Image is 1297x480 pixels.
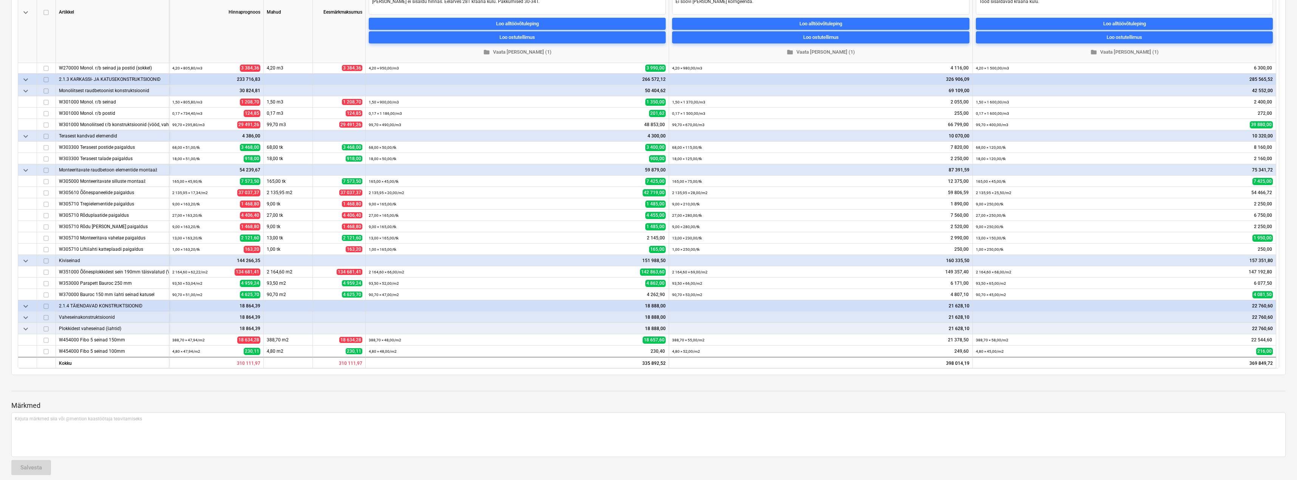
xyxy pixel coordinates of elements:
small: 99,70 × 490,00 / m3 [369,123,401,127]
small: 13,00 × 230,00 / tk [672,236,702,240]
div: Terasest kandvad elemendid [59,130,166,141]
small: 9,00 × 163,20 / tk [172,225,200,229]
small: 90,70 × 47,00 / m2 [369,293,399,297]
small: 4,20 × 950,00 / m3 [369,66,399,70]
span: 2 250,00 [950,156,969,162]
div: 4,20 m3 [264,62,313,74]
small: 68,00 × 50,00 / tk [369,145,396,150]
div: 388,70 m2 [264,334,313,346]
small: 0,17 × 1 500,00 / m3 [672,111,705,116]
div: 99,70 m3 [264,119,313,130]
span: 37 037,37 [237,189,260,196]
span: 4 807,10 [950,292,969,298]
span: 2 400,00 [1253,99,1273,105]
div: 59 879,00 [369,164,666,176]
div: 21 628,10 [672,300,969,312]
small: 4,80 × 47,94 / m2 [172,349,200,353]
span: 4 262,90 [646,292,666,298]
span: 134 681,41 [337,269,362,275]
span: 1 208,70 [240,99,260,106]
div: Loo ostutellimus [803,33,839,42]
button: Vaata [PERSON_NAME] (1) [369,46,666,58]
small: 388,70 × 48,00 / m2 [369,338,401,342]
div: 144 266,35 [172,255,260,266]
small: 1,50 × 1 370,00 / m3 [672,100,705,104]
div: 1,50 m3 [264,96,313,108]
span: 18 634,28 [339,337,362,343]
span: 230,11 [244,348,260,355]
small: 4,80 × 45,00 / m2 [976,349,1004,353]
small: 4,20 × 805,80 / m3 [172,66,203,70]
small: 99,70 × 670,00 / m3 [672,123,705,127]
div: 13,00 tk [264,232,313,244]
span: 134 681,41 [235,269,260,276]
small: 1,00 × 163,20 / tk [172,247,200,252]
span: 4 116,00 [950,65,969,71]
div: 18 864,39 [172,312,260,323]
small: 165,00 × 75,00 / tk [672,179,702,184]
div: Loo ostutellimus [1107,33,1142,42]
span: 29 491,26 [237,121,260,128]
small: 4,20 × 1 500,00 / m3 [976,66,1009,70]
span: folder [483,49,490,56]
span: 2 121,60 [342,235,362,241]
div: 398 014,19 [669,357,973,368]
div: W305710 Trepielementide paigaldus [59,198,166,209]
small: 0,17 × 734,40 / m3 [172,111,203,116]
small: 2 135,95 × 20,00 / m2 [369,191,404,195]
button: Loo ostutellimus [369,31,666,43]
small: 27,00 × 165,00 / tk [369,213,399,218]
div: 2 164,60 m2 [264,266,313,278]
span: Vaata [PERSON_NAME] (1) [675,48,966,57]
span: 272,00 [1257,110,1273,117]
small: 2 164,60 × 68,00 / m2 [976,270,1011,274]
div: 266 572,12 [369,74,666,85]
div: W305710 Monteeritava vahelae paigaldus [59,232,166,243]
span: 230,40 [650,348,666,355]
span: 249,60 [954,348,969,355]
span: 7 560,00 [950,212,969,219]
small: 9,00 × 250,00 / tk [976,225,1003,229]
button: Loo ostutellimus [672,31,969,43]
div: W351000 Õõnesplokkidest sein 190mm täisvalatud (VS+SS) kraanata - avadeta maht! [59,266,166,277]
span: keyboard_arrow_down [21,313,30,322]
small: 93,50 × 52,00 / m2 [369,281,399,286]
small: 13,00 × 165,00 / tk [369,236,399,240]
small: 4,80 × 52,00 / m2 [672,349,700,353]
div: W301000 Monoliitsed r/b konstruktsioonid (vööd, vahelagede monoliitosad) [59,119,166,130]
div: 18 888,00 [369,300,666,312]
div: 326 906,09 [672,74,969,85]
div: Loo alltöövõtuleping [1103,19,1146,28]
span: 8 160,00 [1253,144,1273,151]
small: 2 164,60 × 62,22 / m2 [172,270,208,274]
small: 1,50 × 805,80 / m3 [172,100,203,104]
span: 2 145,00 [646,235,666,241]
div: 4,80 m2 [264,346,313,357]
div: 27,00 tk [264,210,313,221]
small: 4,20 × 980,00 / m3 [672,66,702,70]
div: W305000 Monteeritavate silluste montaaž [59,176,166,187]
div: W305710 Rõduplaatide paigaldus [59,210,166,221]
small: 165,00 × 45,00 / tk [976,179,1006,184]
div: 1,00 tk [264,244,313,255]
div: 21 628,10 [672,312,969,323]
div: 310 111,97 [313,357,366,368]
button: Loo alltöövõtuleping [672,18,969,30]
span: 1 890,00 [950,201,969,207]
small: 2 135,95 × 28,00 / m2 [672,191,708,195]
div: 93,50 m2 [264,278,313,289]
div: 68,00 tk [264,142,313,153]
span: 255,00 [954,110,969,117]
span: 250,00 [954,246,969,253]
div: 4 300,00 [369,130,666,142]
span: 4 625,70 [342,292,362,298]
div: 160 335,50 [672,255,969,266]
span: 1 485,00 [645,223,666,230]
span: 201,62 [649,110,666,117]
div: Vestlusvidin [1259,444,1297,480]
small: 2 135,95 × 25,50 / m2 [976,191,1011,195]
span: 37 037,37 [339,190,362,196]
span: keyboard_arrow_down [21,75,30,84]
span: 163,20 [346,246,362,252]
span: 147 192,80 [1248,269,1273,275]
